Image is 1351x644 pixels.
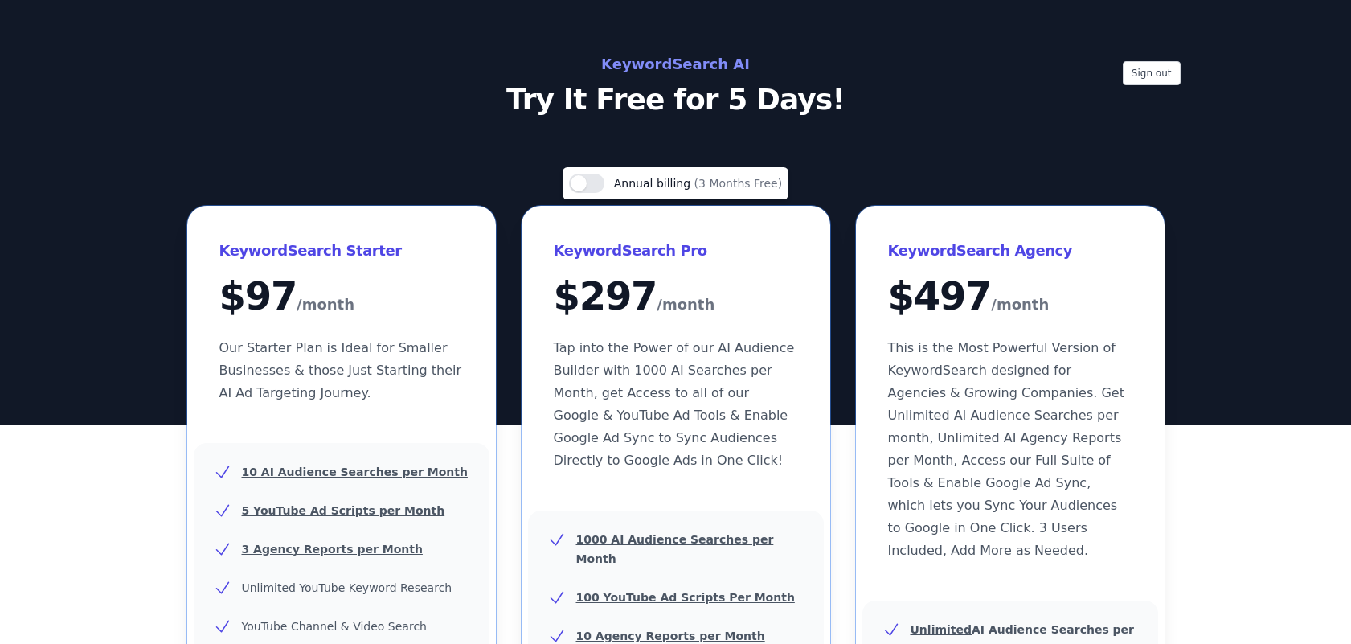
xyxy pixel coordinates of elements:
span: Annual billing [614,177,694,190]
span: This is the Most Powerful Version of KeywordSearch designed for Agencies & Growing Companies. Get... [888,340,1124,558]
span: /month [657,292,714,318]
h3: KeywordSearch Starter [219,238,464,264]
span: /month [991,292,1049,318]
span: Our Starter Plan is Ideal for Smaller Businesses & those Just Starting their AI Ad Targeting Jour... [219,340,462,400]
p: Try It Free for 5 Days! [316,84,1036,116]
span: (3 Months Free) [694,177,783,190]
span: /month [297,292,354,318]
span: YouTube Channel & Video Search [242,620,427,633]
u: 10 AI Audience Searches per Month [242,466,468,478]
div: $ 297 [554,277,798,318]
h3: KeywordSearch Agency [888,238,1132,264]
div: $ 497 [888,277,1132,318]
h3: KeywordSearch Pro [554,238,798,264]
span: Unlimited YouTube Keyword Research [242,581,452,594]
u: 10 Agency Reports per Month [576,630,765,642]
u: 100 YouTube Ad Scripts Per Month [576,591,795,604]
div: $ 97 [219,277,464,318]
h2: KeywordSearch AI [316,51,1036,77]
u: 1000 AI Audience Searches per Month [576,533,774,565]
span: Tap into the Power of our AI Audience Builder with 1000 AI Searches per Month, get Access to all ... [554,340,795,468]
u: Unlimited [911,623,972,636]
button: Sign out [1123,61,1181,85]
u: 3 Agency Reports per Month [242,543,423,556]
u: 5 YouTube Ad Scripts per Month [242,504,445,517]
